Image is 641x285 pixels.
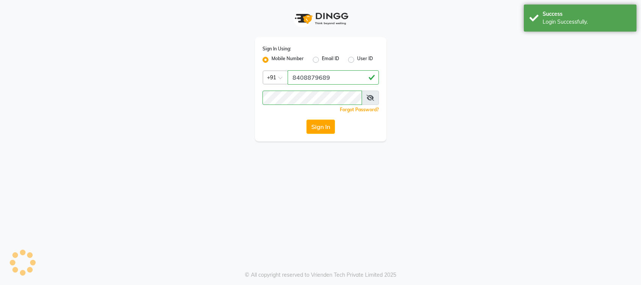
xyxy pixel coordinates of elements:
div: Success [543,10,631,18]
input: Username [262,91,362,105]
label: Sign In Using: [262,45,291,52]
input: Username [288,70,379,85]
div: Login Successfully. [543,18,631,26]
label: Mobile Number [271,55,304,64]
label: Email ID [322,55,339,64]
label: User ID [357,55,373,64]
a: Forgot Password? [340,107,379,112]
img: logo1.svg [291,8,351,30]
button: Sign In [306,120,335,134]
